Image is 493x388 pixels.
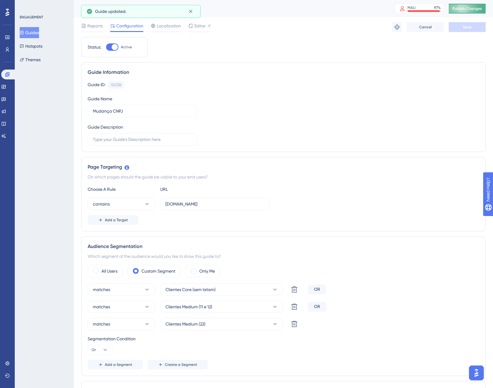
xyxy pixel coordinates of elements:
div: Status: [88,43,101,51]
span: Need Help? [14,2,38,9]
span: matches [93,303,110,310]
button: Save [449,22,486,32]
span: Clientes Core (sem latam) [165,286,216,293]
button: Hotspots [20,41,42,52]
span: matches [93,286,110,293]
div: MAU [408,5,415,10]
button: Add a Target [88,215,138,225]
label: All Users [101,267,117,275]
div: Mudança CNPJ [81,4,379,13]
div: Guide Description [88,123,123,131]
input: Type your Guide’s Name here [93,108,192,114]
span: contains [93,200,110,208]
button: Create a Segment [148,360,208,370]
button: matches [88,318,155,330]
button: Add a Segment [88,360,143,370]
button: Clientes Core (sem latam) [160,283,283,296]
span: Active [121,45,132,50]
div: Which segment of the audience would you like to show this guide to? [88,253,479,260]
span: Save [463,25,471,30]
div: OR [308,285,326,294]
button: matches [88,283,155,296]
div: Page Targeting [88,163,479,171]
input: yourwebsite.com/path [165,201,264,207]
span: Reports [87,22,103,30]
button: Guides [20,27,39,38]
div: 97 % [434,5,441,10]
label: Custom Segment [141,267,175,275]
div: Choose A Rule [88,186,155,193]
span: Localization [157,22,181,30]
button: Or [88,345,112,355]
span: Clientes Medium (22) [165,320,205,328]
span: Configuration [116,22,143,30]
span: Add a Segment [105,362,132,367]
span: Editor [194,22,206,30]
button: Themes [20,54,41,65]
button: Clientes Medium (11 e 12) [160,301,283,313]
button: contains [88,198,155,210]
div: Audience Segmentation [88,243,479,250]
button: Publish Changes [449,4,486,14]
span: Publish Changes [452,6,482,11]
div: URL [160,186,228,193]
div: Guide ID: [88,81,105,89]
iframe: UserGuiding AI Assistant Launcher [467,364,486,382]
input: Type your Guide’s Description here [93,136,192,143]
div: Guide Information [88,69,479,76]
button: matches [88,301,155,313]
div: Guide Name [88,95,112,102]
span: Clientes Medium (11 e 12) [165,303,212,310]
div: 152338 [111,82,121,87]
label: Only Me [199,267,215,275]
div: Segmentation Condition [88,335,479,342]
span: Or [92,347,96,352]
span: Add a Target [105,218,128,222]
span: Create a Segment [165,362,197,367]
button: Cancel [407,22,444,32]
div: OR [308,302,326,312]
div: ENGAGEMENT [20,15,43,20]
span: Cancel [419,25,432,30]
span: Guide updated. [95,8,126,15]
button: Clientes Medium (22) [160,318,283,330]
span: matches [93,320,110,328]
div: On which pages should the guide be visible to your end users? [88,173,479,181]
